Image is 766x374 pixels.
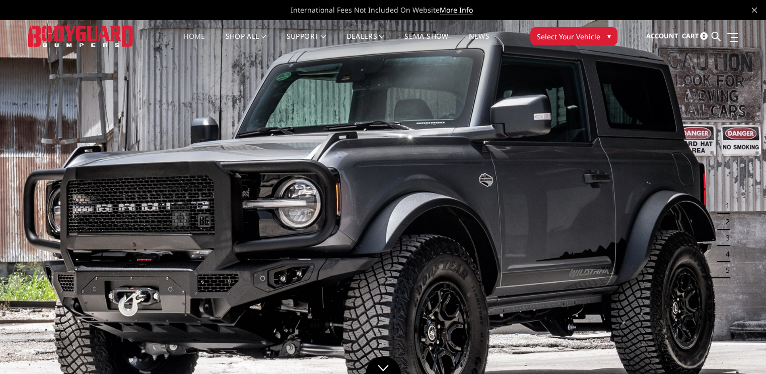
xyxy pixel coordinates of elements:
span: Cart [681,31,699,40]
button: Select Your Vehicle [530,27,617,45]
a: News [468,33,489,52]
a: Dealers [346,33,385,52]
button: 5 of 5 [720,262,730,278]
button: 4 of 5 [720,246,730,262]
a: Click to Down [366,356,401,374]
a: Account [646,23,678,50]
a: Support [287,33,326,52]
span: ▾ [607,31,611,41]
button: 3 of 5 [720,230,730,246]
iframe: Chat Widget [716,326,766,374]
a: SEMA Show [404,33,448,52]
a: shop all [226,33,266,52]
span: 0 [700,32,708,40]
button: 1 of 5 [720,198,730,214]
button: 2 of 5 [720,214,730,230]
span: Select Your Vehicle [537,31,600,42]
span: Account [646,31,678,40]
img: BODYGUARD BUMPERS [28,26,134,46]
a: More Info [440,5,473,15]
a: Cart 0 [681,23,708,50]
a: Home [183,33,205,52]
